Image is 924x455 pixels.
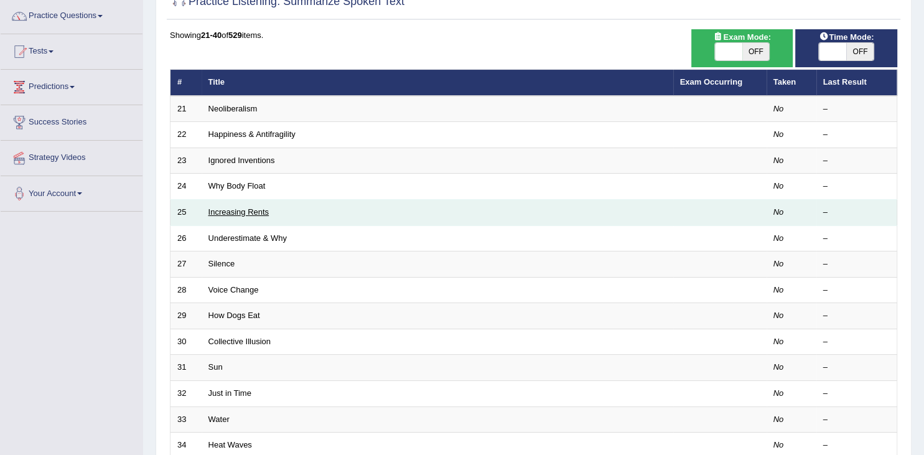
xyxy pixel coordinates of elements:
[823,439,890,451] div: –
[823,414,890,426] div: –
[708,30,775,44] span: Exam Mode:
[170,148,202,174] td: 23
[773,388,784,398] em: No
[773,207,784,217] em: No
[773,156,784,165] em: No
[823,258,890,270] div: –
[823,388,890,400] div: –
[742,43,770,60] span: OFF
[170,70,202,96] th: #
[208,311,260,320] a: How Dogs Eat
[680,77,742,87] a: Exam Occurring
[816,70,897,96] th: Last Result
[170,406,202,433] td: 33
[208,233,287,243] a: Underestimate & Why
[208,129,296,139] a: Happiness & Antifragility
[1,105,142,136] a: Success Stories
[773,285,784,294] em: No
[208,181,266,190] a: Why Body Float
[773,181,784,190] em: No
[773,233,784,243] em: No
[208,440,252,449] a: Heat Waves
[170,122,202,148] td: 22
[170,96,202,122] td: 21
[208,415,230,424] a: Water
[773,129,784,139] em: No
[773,104,784,113] em: No
[823,155,890,167] div: –
[1,141,142,172] a: Strategy Videos
[208,388,251,398] a: Just in Time
[823,336,890,348] div: –
[1,34,142,65] a: Tests
[823,181,890,192] div: –
[823,129,890,141] div: –
[1,70,142,101] a: Predictions
[170,303,202,329] td: 29
[170,251,202,278] td: 27
[767,70,816,96] th: Taken
[773,362,784,372] em: No
[170,174,202,200] td: 24
[208,362,223,372] a: Sun
[823,207,890,218] div: –
[823,362,890,373] div: –
[208,156,275,165] a: Ignored Inventions
[823,284,890,296] div: –
[170,380,202,406] td: 32
[773,337,784,346] em: No
[170,29,897,41] div: Showing of items.
[170,355,202,381] td: 31
[228,30,242,40] b: 529
[773,259,784,268] em: No
[823,233,890,245] div: –
[208,337,271,346] a: Collective Illusion
[823,310,890,322] div: –
[773,415,784,424] em: No
[773,440,784,449] em: No
[170,329,202,355] td: 30
[691,29,793,67] div: Show exams occurring in exams
[773,311,784,320] em: No
[208,104,258,113] a: Neoliberalism
[170,277,202,303] td: 28
[208,259,235,268] a: Silence
[846,43,874,60] span: OFF
[201,30,222,40] b: 21-40
[202,70,673,96] th: Title
[170,200,202,226] td: 25
[814,30,879,44] span: Time Mode:
[208,207,269,217] a: Increasing Rents
[208,285,259,294] a: Voice Change
[170,225,202,251] td: 26
[1,176,142,207] a: Your Account
[823,103,890,115] div: –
